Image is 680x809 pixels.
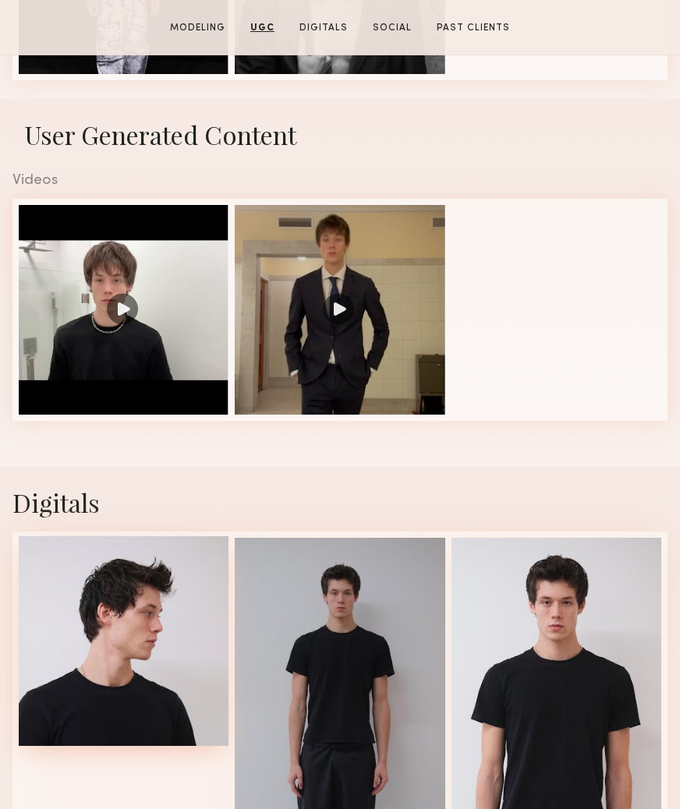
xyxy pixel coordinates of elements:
div: Digitals [12,486,668,519]
div: Videos [12,173,668,188]
a: UGC [244,21,281,35]
a: Past Clients [430,21,516,35]
a: Social [367,21,418,35]
a: Digitals [293,21,354,35]
a: Modeling [164,21,232,35]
